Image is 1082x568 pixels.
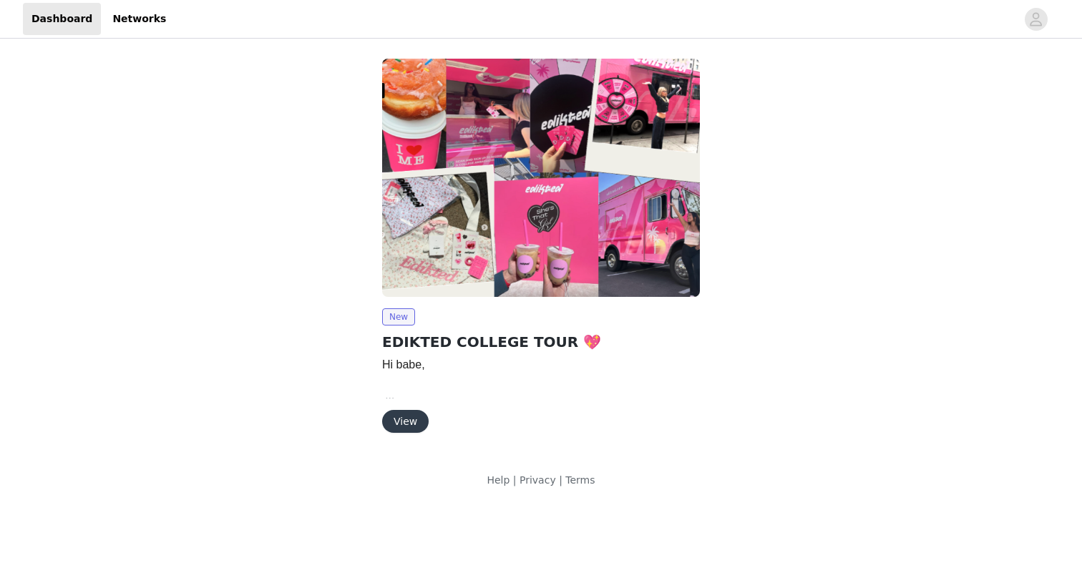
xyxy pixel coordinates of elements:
img: Edikted [382,59,700,297]
span: Hi babe, [382,358,425,371]
a: View [382,416,429,427]
span: | [559,474,562,486]
a: Help [487,474,510,486]
span: New [382,308,415,325]
button: View [382,410,429,433]
a: Privacy [520,474,556,486]
div: avatar [1029,8,1043,31]
a: Terms [565,474,595,486]
span: | [513,474,517,486]
a: Dashboard [23,3,101,35]
a: Networks [104,3,175,35]
h2: EDIKTED COLLEGE TOUR 💖 [382,331,700,353]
